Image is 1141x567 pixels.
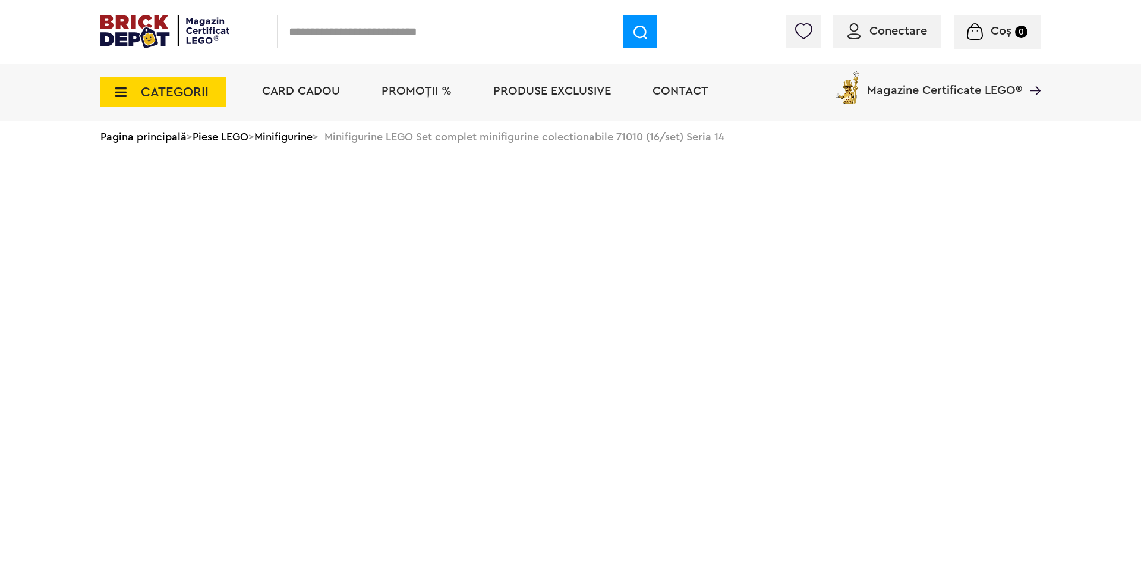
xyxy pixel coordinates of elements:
div: > > > Minifigurine LEGO Set complet minifigurine colectionabile 71010 (16/set) Seria 14 [100,121,1041,152]
span: Conectare [869,25,927,37]
a: Conectare [847,25,927,37]
a: Piese LEGO [193,131,248,142]
a: Card Cadou [262,85,340,97]
a: Minifigurine [254,131,313,142]
span: Magazine Certificate LEGO® [867,69,1022,96]
a: PROMOȚII % [382,85,452,97]
span: CATEGORII [141,86,209,99]
small: 0 [1015,26,1027,38]
a: Contact [653,85,708,97]
a: Magazine Certificate LEGO® [1022,69,1041,81]
a: Pagina principală [100,131,187,142]
a: Produse exclusive [493,85,611,97]
span: Coș [991,25,1011,37]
